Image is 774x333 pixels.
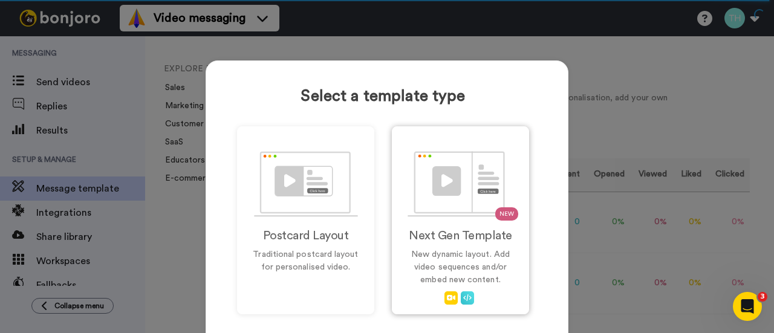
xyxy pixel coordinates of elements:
[237,126,374,314] a: Postcard LayoutTraditional postcard layout for personalised video.
[405,248,516,286] p: New dynamic layout. Add video sequences and/or embed new content.
[250,248,362,274] p: Traditional postcard layout for personalised video.
[405,229,516,242] h2: Next Gen Template
[733,292,762,321] iframe: Intercom live chat
[254,151,358,217] img: PostcardLayout.svg
[495,207,518,221] span: NEW
[250,229,362,242] h2: Postcard Layout
[237,88,529,105] h1: Select a template type
[392,126,529,314] a: NEWNext Gen TemplateNew dynamic layout. Add video sequences and/or embed new content.
[758,292,767,302] span: 3
[444,291,458,305] img: AddVideo.svg
[461,291,474,305] img: Embed.svg
[408,151,514,217] img: NextGenLayout.svg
